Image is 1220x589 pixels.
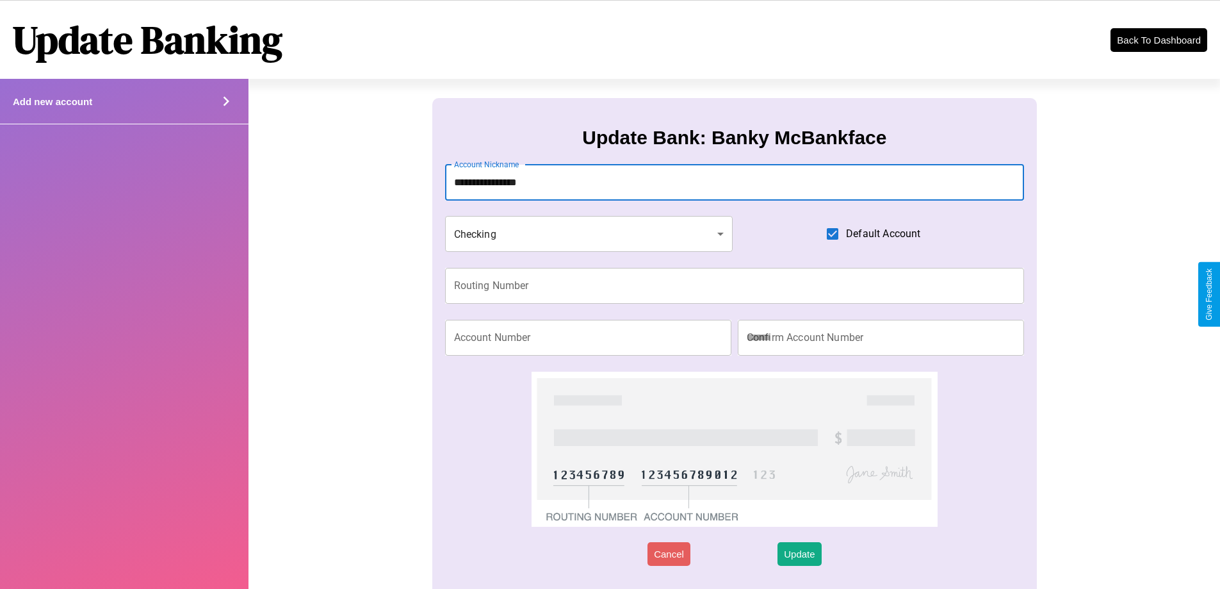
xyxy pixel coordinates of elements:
button: Cancel [647,542,690,566]
h1: Update Banking [13,13,282,66]
button: Back To Dashboard [1110,28,1207,52]
h4: Add new account [13,96,92,107]
label: Account Nickname [454,159,519,170]
img: check [532,372,937,527]
span: Default Account [846,226,920,242]
button: Update [777,542,821,566]
div: Checking [445,216,733,252]
h3: Update Bank: Banky McBankface [582,127,886,149]
div: Give Feedback [1205,269,1214,320]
